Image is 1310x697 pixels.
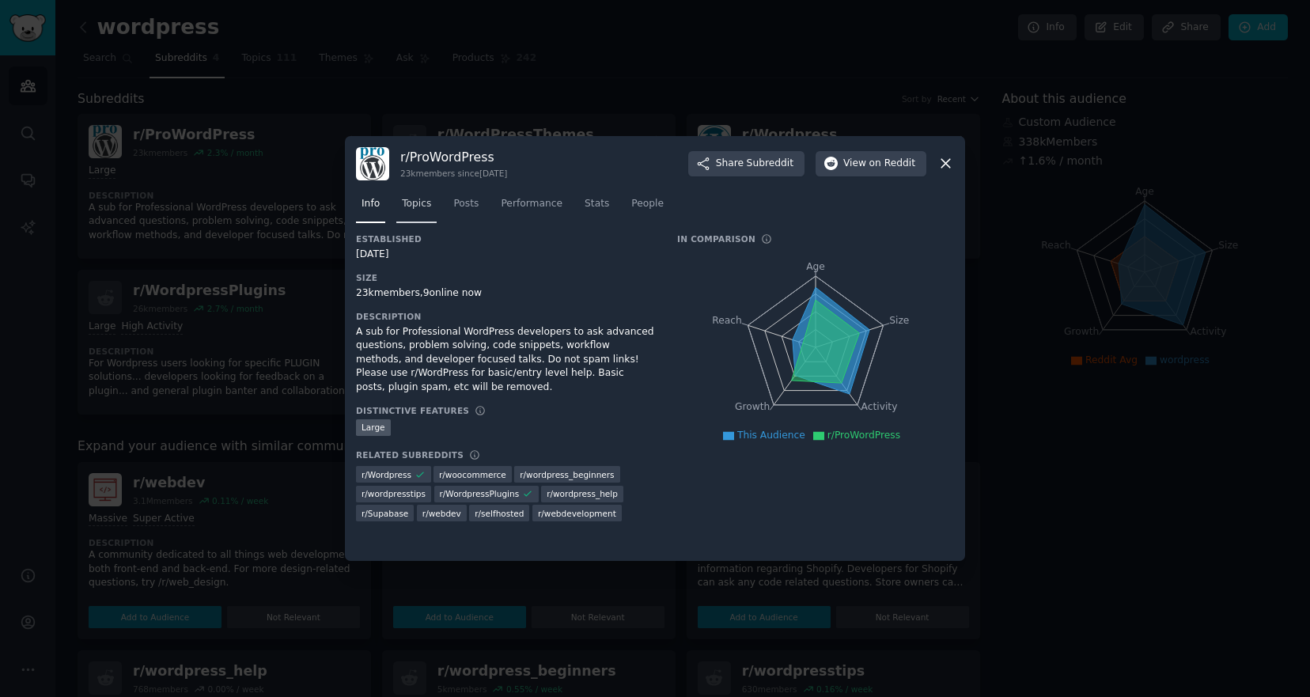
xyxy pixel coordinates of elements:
span: r/ webdevelopment [538,508,616,519]
span: Posts [453,197,479,211]
span: Info [362,197,380,211]
span: People [631,197,664,211]
tspan: Age [806,261,825,272]
span: r/ Wordpress [362,469,411,480]
span: r/ProWordPress [827,430,900,441]
span: View [843,157,915,171]
tspan: Reach [712,314,742,325]
button: Viewon Reddit [816,151,926,176]
h3: Related Subreddits [356,449,464,460]
tspan: Growth [735,401,770,412]
div: Large [356,419,391,436]
h3: r/ ProWordPress [400,149,507,165]
div: [DATE] [356,248,655,262]
a: Topics [396,191,437,224]
a: Info [356,191,385,224]
span: This Audience [737,430,805,441]
span: r/ webdev [422,508,461,519]
img: ProWordPress [356,147,389,180]
a: Posts [448,191,484,224]
span: r/ wordpresstips [362,488,426,499]
h3: In Comparison [677,233,755,244]
h3: Distinctive Features [356,405,469,416]
a: Stats [579,191,615,224]
span: Topics [402,197,431,211]
span: r/ wordpress_beginners [520,469,614,480]
span: Performance [501,197,562,211]
span: Share [716,157,793,171]
span: on Reddit [869,157,915,171]
tspan: Size [889,314,909,325]
h3: Size [356,272,655,283]
tspan: Activity [861,401,898,412]
span: r/ WordpressPlugins [440,488,520,499]
a: People [626,191,669,224]
span: Subreddit [747,157,793,171]
span: r/ Supabase [362,508,408,519]
h3: Description [356,311,655,322]
button: ShareSubreddit [688,151,805,176]
h3: Established [356,233,655,244]
div: 23k members, 9 online now [356,286,655,301]
div: A sub for Professional WordPress developers to ask advanced questions, problem solving, code snip... [356,325,655,395]
span: r/ wordpress_help [547,488,618,499]
a: Performance [495,191,568,224]
span: r/ selfhosted [475,508,524,519]
span: r/ woocommerce [439,469,506,480]
span: Stats [585,197,609,211]
div: 23k members since [DATE] [400,168,507,179]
